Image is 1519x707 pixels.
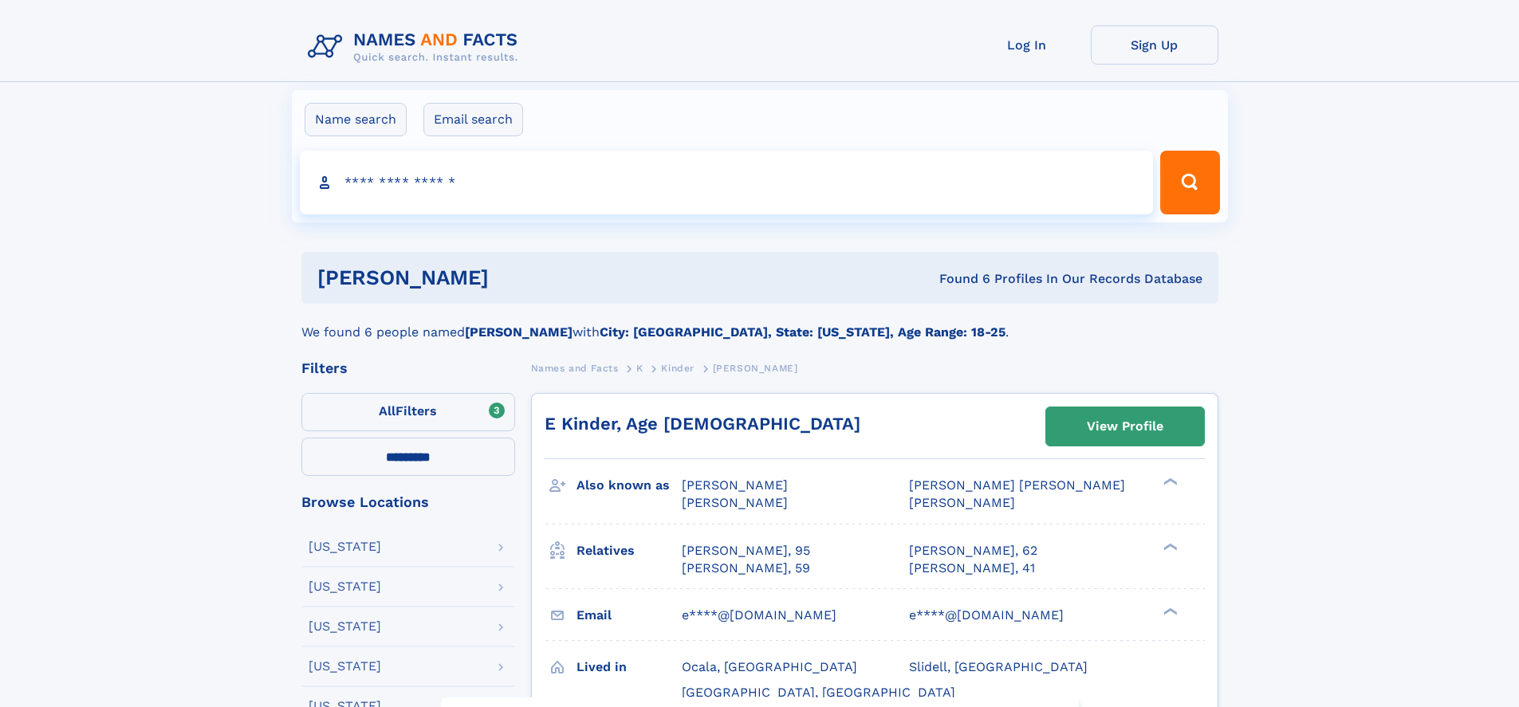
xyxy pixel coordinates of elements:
div: Filters [301,361,515,375]
label: Name search [305,103,407,136]
a: Names and Facts [531,358,619,378]
h1: [PERSON_NAME] [317,268,714,288]
label: Filters [301,393,515,431]
span: [PERSON_NAME] [682,477,788,493]
div: [US_STATE] [309,540,381,553]
div: ❯ [1159,606,1179,616]
div: ❯ [1159,541,1179,552]
span: K [636,363,643,374]
div: [US_STATE] [309,580,381,593]
div: View Profile [1087,408,1163,445]
a: [PERSON_NAME], 41 [909,560,1035,577]
input: search input [300,151,1154,214]
a: Kinder [661,358,695,378]
button: Search Button [1160,151,1219,214]
img: Logo Names and Facts [301,26,531,69]
a: K [636,358,643,378]
span: [PERSON_NAME] [PERSON_NAME] [909,477,1125,493]
span: [PERSON_NAME] [713,363,798,374]
label: Email search [423,103,523,136]
h3: Email [577,602,682,629]
div: [US_STATE] [309,660,381,673]
h3: Also known as [577,472,682,499]
h3: Lived in [577,654,682,681]
div: ❯ [1159,477,1179,487]
a: Sign Up [1091,26,1218,65]
span: All [379,403,395,418]
b: City: [GEOGRAPHIC_DATA], State: [US_STATE], Age Range: 18-25 [600,324,1005,340]
a: [PERSON_NAME], 62 [909,542,1037,560]
a: [PERSON_NAME], 59 [682,560,810,577]
div: Browse Locations [301,495,515,509]
span: Slidell, [GEOGRAPHIC_DATA] [909,659,1088,674]
b: [PERSON_NAME] [465,324,573,340]
div: [US_STATE] [309,620,381,633]
span: Kinder [661,363,695,374]
h3: Relatives [577,537,682,564]
a: [PERSON_NAME], 95 [682,542,810,560]
a: E Kinder, Age [DEMOGRAPHIC_DATA] [545,414,860,434]
a: View Profile [1046,407,1204,446]
div: We found 6 people named with . [301,304,1218,342]
span: [PERSON_NAME] [682,495,788,510]
span: Ocala, [GEOGRAPHIC_DATA] [682,659,857,674]
span: [PERSON_NAME] [909,495,1015,510]
div: Found 6 Profiles In Our Records Database [714,270,1202,288]
a: Log In [963,26,1091,65]
span: [GEOGRAPHIC_DATA], [GEOGRAPHIC_DATA] [682,685,955,700]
